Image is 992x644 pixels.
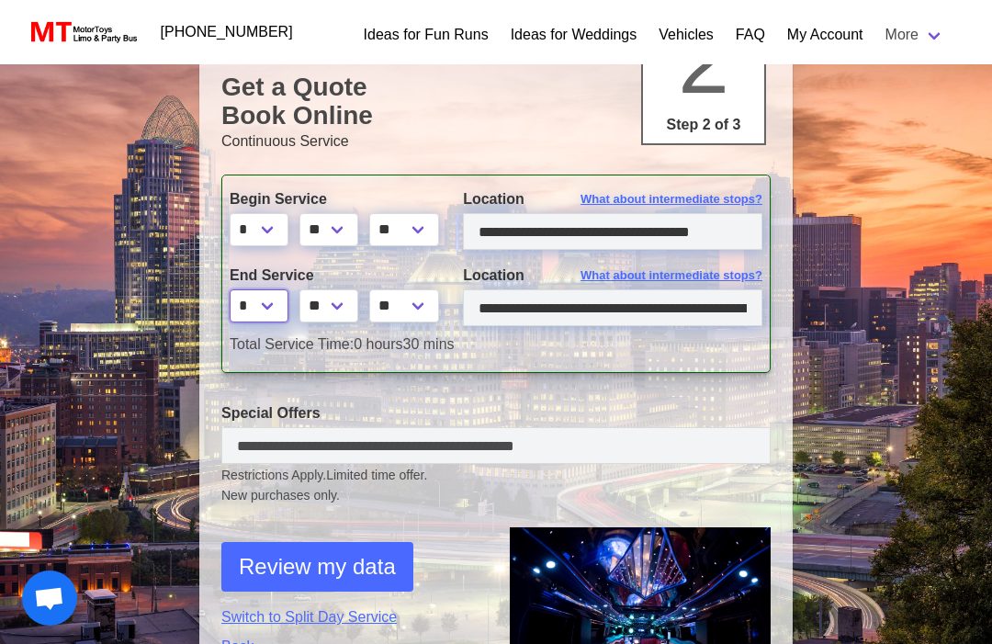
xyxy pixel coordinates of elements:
p: Continuous Service [221,130,771,153]
p: Step 2 of 3 [650,114,757,136]
div: 0 hours [216,333,776,356]
small: Restrictions Apply. [221,468,771,505]
span: New purchases only. [221,486,771,505]
span: 30 mins [403,336,455,352]
h1: Get a Quote Book Online [221,73,771,130]
a: My Account [787,24,863,46]
label: Begin Service [230,188,435,210]
span: Review my data [239,550,396,583]
label: End Service [230,265,435,287]
a: FAQ [736,24,765,46]
span: What about intermediate stops? [581,190,762,209]
a: Ideas for Weddings [511,24,637,46]
span: Location [463,267,524,283]
a: Vehicles [659,24,714,46]
span: Limited time offer. [326,466,427,485]
label: Special Offers [221,402,771,424]
a: [PHONE_NUMBER] [150,14,304,51]
img: MotorToys Logo [26,19,139,45]
span: 2 [678,9,729,112]
span: What about intermediate stops? [581,266,762,285]
a: Ideas for Fun Runs [364,24,489,46]
a: Switch to Split Day Service [221,606,482,628]
span: Location [463,191,524,207]
span: Total Service Time: [230,336,354,352]
button: Review my data [221,542,413,592]
a: More [874,17,955,53]
div: Open chat [22,571,77,626]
